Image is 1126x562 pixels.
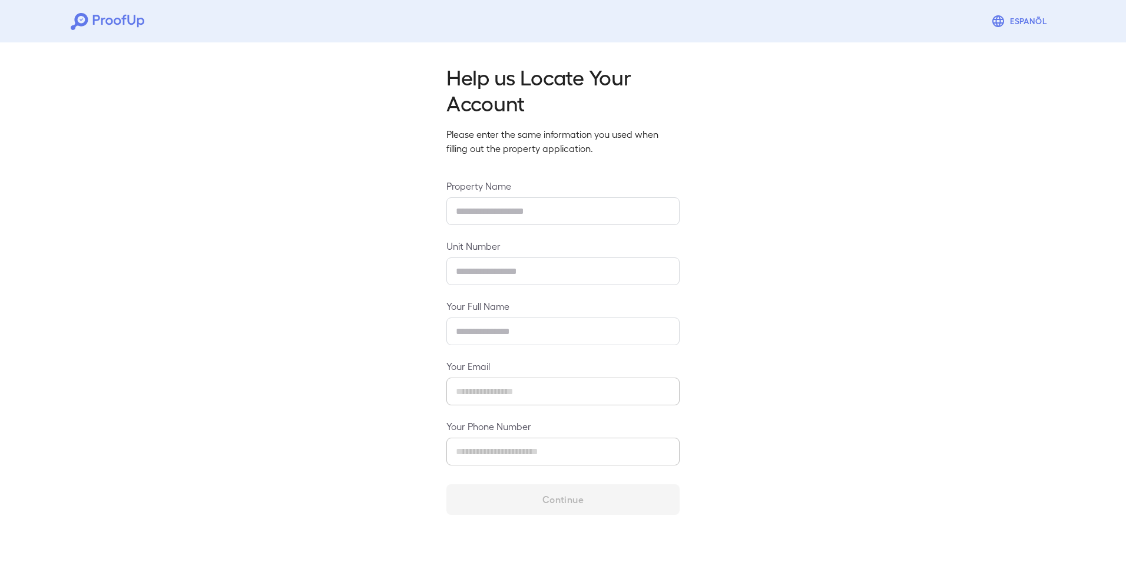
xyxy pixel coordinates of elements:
[446,239,680,253] label: Unit Number
[446,64,680,115] h2: Help us Locate Your Account
[446,127,680,156] p: Please enter the same information you used when filling out the property application.
[986,9,1055,33] button: Espanõl
[446,419,680,433] label: Your Phone Number
[446,359,680,373] label: Your Email
[446,179,680,193] label: Property Name
[446,299,680,313] label: Your Full Name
